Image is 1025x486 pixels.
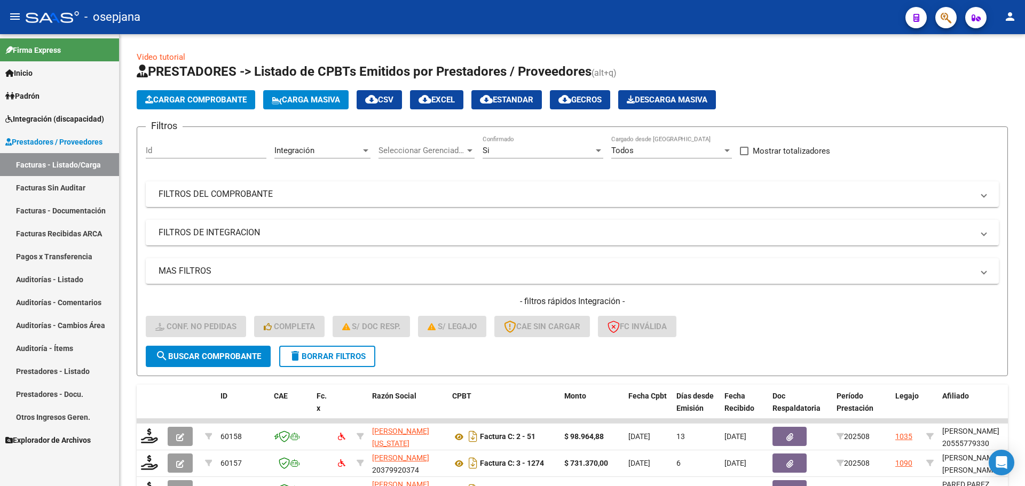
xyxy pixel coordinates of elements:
mat-icon: search [155,349,168,362]
datatable-header-cell: CAE [270,385,312,432]
mat-panel-title: FILTROS DEL COMPROBANTE [159,188,973,200]
button: Gecros [550,90,610,109]
mat-icon: cloud_download [419,93,431,106]
mat-expansion-panel-header: MAS FILTROS [146,258,999,284]
datatable-header-cell: CPBT [448,385,560,432]
datatable-header-cell: Legajo [891,385,922,432]
span: Gecros [558,95,602,105]
span: Afiliado [942,392,969,400]
button: Buscar Comprobante [146,346,271,367]
span: S/ Doc Resp. [342,322,401,331]
span: [DATE] [724,459,746,467]
span: Descarga Masiva [627,95,707,105]
span: Conf. no pedidas [155,322,236,331]
span: ID [220,392,227,400]
button: CAE SIN CARGAR [494,316,590,337]
span: Doc Respaldatoria [772,392,821,412]
span: Completa [264,322,315,331]
span: Explorador de Archivos [5,434,91,446]
button: S/ Doc Resp. [333,316,411,337]
span: Firma Express [5,44,61,56]
span: CPBT [452,392,471,400]
button: Cargar Comprobante [137,90,255,109]
button: FC Inválida [598,316,676,337]
i: Descargar documento [466,455,480,472]
span: Si [483,146,490,155]
div: 27239966743 [372,425,444,448]
span: Integración [274,146,314,155]
button: CSV [357,90,402,109]
span: (alt+q) [592,68,617,78]
span: Cargar Comprobante [145,95,247,105]
button: Estandar [471,90,542,109]
mat-icon: cloud_download [365,93,378,106]
span: 6 [676,459,681,467]
span: 202508 [837,432,870,441]
i: Descargar documento [466,428,480,445]
strong: $ 731.370,00 [564,459,608,467]
div: 1090 [895,457,912,469]
span: Borrar Filtros [289,352,366,361]
span: 60157 [220,459,242,467]
mat-icon: cloud_download [480,93,493,106]
div: 20379920374 [372,452,444,474]
span: Estandar [480,95,533,105]
span: EXCEL [419,95,455,105]
span: - osepjana [84,5,140,29]
strong: $ 98.964,88 [564,432,604,441]
datatable-header-cell: Fecha Cpbt [624,385,672,432]
a: Video tutorial [137,52,185,62]
span: Inicio [5,67,33,79]
span: 202508 [837,459,870,467]
strong: Factura C: 2 - 51 [480,433,535,441]
span: Seleccionar Gerenciador [379,146,465,155]
datatable-header-cell: Período Prestación [832,385,891,432]
button: Carga Masiva [263,90,349,109]
button: Borrar Filtros [279,346,375,367]
mat-panel-title: FILTROS DE INTEGRACION [159,227,973,238]
span: 60158 [220,432,242,441]
span: Carga Masiva [272,95,340,105]
app-download-masive: Descarga masiva de comprobantes (adjuntos) [618,90,716,109]
button: EXCEL [410,90,463,109]
div: 1035 [895,431,912,443]
mat-icon: delete [289,349,302,362]
datatable-header-cell: Razón Social [368,385,448,432]
button: S/ legajo [418,316,486,337]
span: 13 [676,432,685,441]
span: Fecha Recibido [724,392,754,412]
span: CSV [365,95,393,105]
button: Completa [254,316,325,337]
div: Open Intercom Messenger [989,450,1014,475]
span: PRESTADORES -> Listado de CPBTs Emitidos por Prestadores / Proveedores [137,64,592,79]
datatable-header-cell: Días desde Emisión [672,385,720,432]
span: CAE [274,392,288,400]
span: CAE SIN CARGAR [504,322,580,331]
span: [DATE] [628,432,650,441]
span: S/ legajo [428,322,477,331]
span: Fecha Cpbt [628,392,667,400]
span: Padrón [5,90,40,102]
span: Monto [564,392,586,400]
mat-panel-title: MAS FILTROS [159,265,973,277]
span: Fc. x [317,392,327,412]
datatable-header-cell: Fc. x [312,385,334,432]
datatable-header-cell: ID [216,385,270,432]
h4: - filtros rápidos Integración - [146,296,999,307]
span: Mostrar totalizadores [753,145,830,157]
datatable-header-cell: Doc Respaldatoria [768,385,832,432]
mat-icon: menu [9,10,21,23]
strong: Factura C: 3 - 1274 [480,459,544,468]
span: [DATE] [628,459,650,467]
mat-icon: person [1004,10,1016,23]
datatable-header-cell: Fecha Recibido [720,385,768,432]
mat-expansion-panel-header: FILTROS DE INTEGRACION [146,220,999,245]
mat-icon: cloud_download [558,93,571,106]
span: Período Prestación [837,392,873,412]
span: [DATE] [724,432,746,441]
span: [PERSON_NAME] [372,453,429,462]
datatable-header-cell: Afiliado [938,385,1023,432]
mat-expansion-panel-header: FILTROS DEL COMPROBANTE [146,181,999,207]
button: Conf. no pedidas [146,316,246,337]
h3: Filtros [146,118,183,133]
